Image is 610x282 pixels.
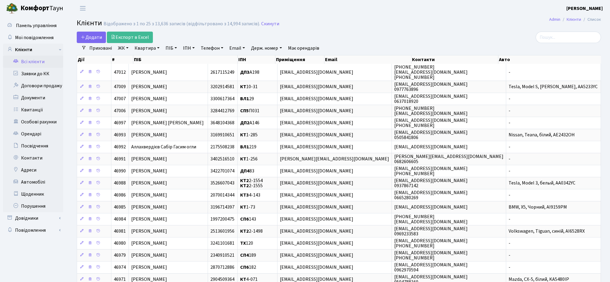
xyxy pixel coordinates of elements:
[280,156,389,163] span: [PERSON_NAME][EMAIL_ADDRESS][DOMAIN_NAME]
[240,216,256,223] span: 143
[509,69,510,76] span: -
[210,120,234,126] span: 3648104368
[210,240,234,247] span: 3241101681
[131,240,167,247] span: [PERSON_NAME]
[131,84,167,90] span: [PERSON_NAME]
[114,168,126,175] span: 46990
[133,55,237,64] th: ПІБ
[3,68,63,80] a: Заявки до КК
[509,120,510,126] span: -
[6,2,18,14] img: logo.png
[210,168,234,175] span: 3422701074
[540,13,610,26] nav: breadcrumb
[498,55,601,64] th: Авто
[77,18,102,28] span: Клієнти
[280,216,353,223] span: [EMAIL_ADDRESS][DOMAIN_NAME]
[210,84,234,90] span: 3202914581
[3,200,63,212] a: Порушення
[3,176,63,188] a: Автомобілі
[394,165,468,177] span: [EMAIL_ADDRESS][DOMAIN_NAME] [PHONE_NUMBER]
[240,192,249,199] b: КТ3
[210,69,234,76] span: 2617115249
[394,262,468,273] span: [EMAIL_ADDRESS][DOMAIN_NAME] 0962970594
[581,16,601,23] li: Список
[536,32,601,43] input: Пошук...
[249,43,284,53] a: Держ. номер
[107,32,153,43] a: Експорт в Excel
[3,80,63,92] a: Договори продажу
[3,20,63,32] a: Панель управління
[114,84,126,90] span: 47009
[3,140,63,152] a: Посвідчення
[394,105,468,117] span: [PHONE_NUMBER] [EMAIL_ADDRESS][DOMAIN_NAME]
[227,43,247,53] a: Email
[240,84,258,90] span: 10-31
[20,3,49,13] b: Комфорт
[280,240,353,247] span: [EMAIL_ADDRESS][DOMAIN_NAME]
[114,108,126,114] span: 47006
[131,69,167,76] span: [PERSON_NAME]
[240,69,249,76] b: ДП3
[280,204,353,211] span: [EMAIL_ADDRESS][DOMAIN_NAME]
[394,64,468,81] span: [PHONE_NUMBER] [EMAIL_ADDRESS][DOMAIN_NAME] [PHONE_NUMBER]
[394,189,468,201] span: [EMAIL_ADDRESS][DOMAIN_NAME] 0665280269
[240,204,255,211] span: 1-73
[240,264,256,271] span: 182
[509,144,510,150] span: -
[394,81,468,93] span: [EMAIL_ADDRESS][DOMAIN_NAME] 0977763896
[210,228,234,235] span: 2513601956
[131,108,167,114] span: [PERSON_NAME]
[280,132,353,138] span: [EMAIL_ADDRESS][DOMAIN_NAME]
[394,237,468,249] span: [EMAIL_ADDRESS][DOMAIN_NAME] [PHONE_NUMBER]
[3,152,63,164] a: Контакти
[87,43,114,53] a: Приховані
[240,144,249,150] b: ВЛ1
[240,120,249,126] b: ДП2
[261,21,279,27] a: Скинути
[566,5,603,12] a: [PERSON_NAME]
[104,21,260,27] div: Відображено з 1 по 25 з 13,636 записів (відфільтровано з 14,994 записів).
[114,180,126,187] span: 46988
[114,96,126,102] span: 47007
[3,128,63,140] a: Орендарі
[286,43,322,53] a: Має орендарів
[132,43,162,53] a: Квартира
[280,252,353,259] span: [EMAIL_ADDRESS][DOMAIN_NAME]
[240,228,249,235] b: КТ2
[509,192,510,199] span: -
[394,93,468,105] span: [EMAIL_ADDRESS][DOMAIN_NAME] 0637018920
[240,69,259,76] span: А198
[240,216,249,223] b: СП6
[394,129,468,141] span: [EMAIL_ADDRESS][DOMAIN_NAME] 0505841806
[509,264,510,271] span: -
[210,264,234,271] span: 2870712886
[509,84,598,90] span: Tesla, Model S, [PERSON_NAME], AA5233YC
[240,168,254,175] span: 83
[240,156,246,163] b: КТ
[131,120,204,126] span: [PERSON_NAME] [PERSON_NAME]
[114,216,126,223] span: 46984
[114,252,126,259] span: 46979
[240,264,249,271] b: СП6
[20,3,63,14] span: Таун
[15,34,54,41] span: Мої повідомлення
[509,96,510,102] span: -
[16,22,57,29] span: Панель управління
[240,132,258,138] span: 1-285
[114,144,126,150] span: 46992
[210,96,234,102] span: 3300617364
[280,168,353,175] span: [EMAIL_ADDRESS][DOMAIN_NAME]
[198,43,226,53] a: Телефон
[394,144,468,150] span: [EMAIL_ADDRESS][DOMAIN_NAME]
[240,252,249,259] b: СП4
[3,56,63,68] a: Всі клієнти
[240,84,246,90] b: КТ
[131,228,167,235] span: [PERSON_NAME]
[210,108,234,114] span: 3284412769
[114,228,126,235] span: 46981
[131,204,167,211] span: [PERSON_NAME]
[131,192,167,199] span: [PERSON_NAME]
[131,264,167,271] span: [PERSON_NAME]
[394,177,468,189] span: [EMAIL_ADDRESS][DOMAIN_NAME] 0937867142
